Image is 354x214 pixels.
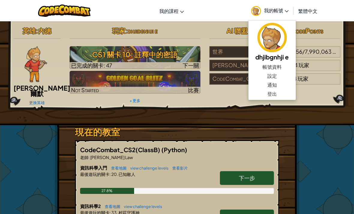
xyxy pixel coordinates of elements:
img: CodeCombat logo [38,5,91,17]
img: avatar [251,6,261,16]
a: view challenge levels [121,204,162,209]
span: 老師 [80,155,88,160]
a: dhjibgnhji e [248,22,296,62]
span: 玩家 [298,62,309,68]
div: 27.8% [80,188,134,194]
a: CodeCombat_CS2(ClassB)#15/24玩家 [209,79,340,86]
span: AI 聯盟 團隊排名 [226,26,275,35]
div: [PERSON_NAME] Law [209,60,275,71]
a: 登出 [248,89,296,98]
div: CodeCombat_CS2(ClassB) [209,73,275,85]
span: / [302,48,305,55]
span: 資訊科學入門 [80,165,108,170]
span: 已知敵人 [118,171,135,177]
span: 繁體中文 [298,8,317,14]
h3: CS1 關卡 10: 註釋中的密語 [70,48,201,61]
span: : [109,171,111,177]
span: dhjibgnhji e [128,26,157,35]
a: + 更多 [130,98,140,103]
a: 帳號資料 [248,62,296,71]
span: 已完成的關卡: 47 [71,62,112,69]
span: 玩家 [298,75,308,82]
h5: dhjibgnhji e [254,52,290,62]
a: 世界#197,056/7,990,063玩家 [209,52,340,59]
span: [PERSON_NAME] Law [90,155,133,160]
span: 玩家 [332,48,343,55]
span: (Python) [161,146,187,153]
span: 下一步 [239,174,255,181]
a: 查看地圖 [102,204,120,209]
span: 7,990,063 [305,48,331,55]
img: avatar [257,23,287,52]
span: : 192 CodePoints [275,26,323,35]
span: : [125,26,128,35]
span: 玩家 [112,26,125,35]
a: 查看地圖 [108,166,127,170]
span: CodeCombat_CS2(ClassB) [80,146,161,153]
img: Ned-Fulmer-Pose.png [25,46,47,82]
span: 通知 [267,81,277,89]
div: 世界 [209,46,275,58]
span: 內德 [38,26,51,35]
img: CS1 關卡 10: 註釋中的密語 [70,46,201,69]
a: [PERSON_NAME] Law#20/74玩家 [209,65,340,72]
span: 資訊科學2 [80,203,102,209]
a: 設定 [248,71,296,80]
a: 繁體中文 [295,3,320,19]
img: Golden Goal [70,71,201,94]
a: 查看影片 [169,166,188,170]
span: Not Started [71,86,99,93]
span: 英雄 [22,26,36,35]
a: view challenge levels [127,166,169,170]
span: 下一關 [183,62,199,69]
span: : [88,155,90,160]
span: 比賽 [188,86,199,93]
a: 我的帳號 [248,1,292,20]
span: 我的課程 [159,8,178,14]
a: 通知 [248,80,296,89]
a: Not Started比賽 [70,71,201,94]
span: 我的帳號 [264,7,289,14]
span: [PERSON_NAME]爾默 [13,84,70,98]
span: 20. [111,171,118,177]
a: 下一關 [70,46,201,69]
h3: 現在的教室 [75,125,279,139]
span: : [36,26,38,35]
a: 我的課程 [156,3,187,19]
a: 更換英雄 [29,100,45,105]
span: 最後遊玩的關卡 [80,171,109,177]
